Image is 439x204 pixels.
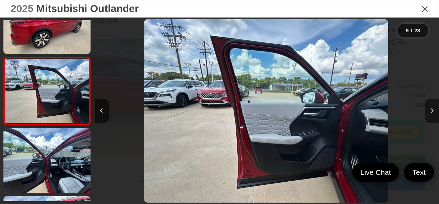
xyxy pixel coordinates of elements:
a: Text [404,163,434,182]
img: 2025 Mitsubishi Outlander SEL [4,59,90,123]
span: 9 [406,27,408,33]
img: 2025 Mitsubishi Outlander SEL [2,127,91,194]
div: 2025 Mitsubishi Outlander SEL 8 [94,19,438,203]
span: Live Chat [357,168,394,177]
span: 28 [414,27,420,33]
span: / [410,28,413,33]
button: Next image [425,99,439,123]
img: 2025 Mitsubishi Outlander SEL [144,19,389,203]
i: Close gallery [422,4,428,13]
a: Live Chat [352,163,399,182]
span: 2025 [11,3,34,14]
span: Mitsubishi Outlander [36,3,139,14]
span: Text [409,168,429,177]
button: Previous image [95,99,109,123]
